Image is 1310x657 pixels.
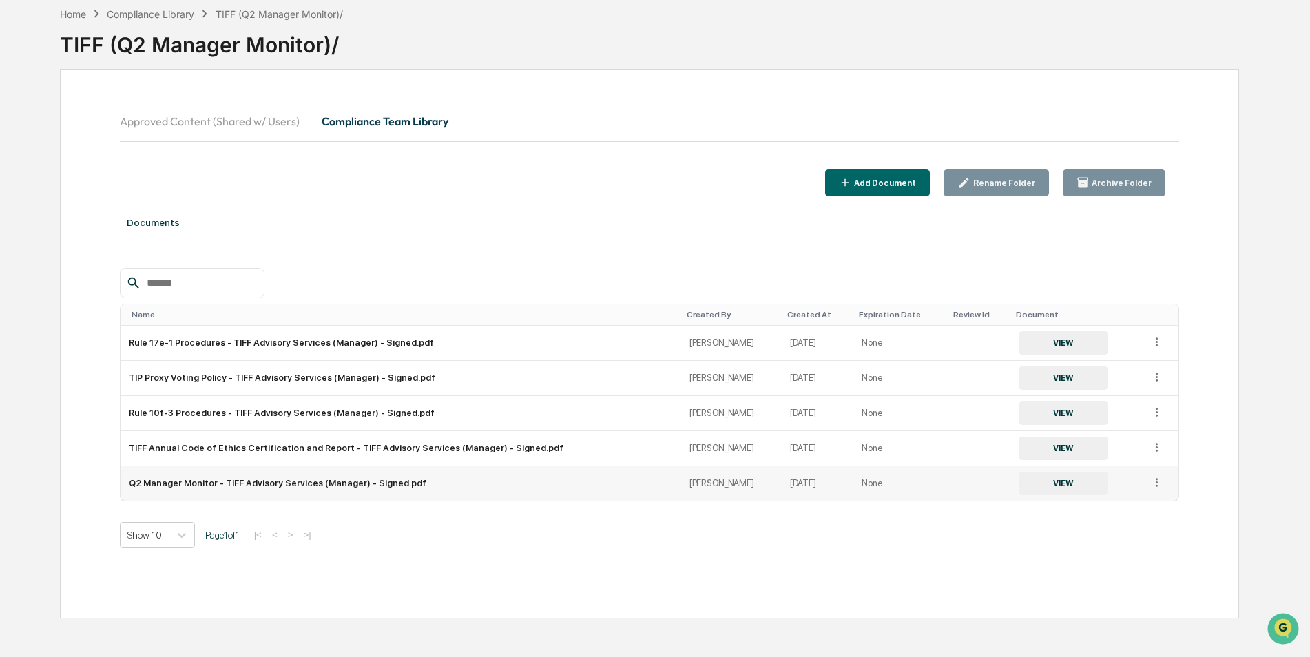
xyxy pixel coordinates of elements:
[787,310,848,320] div: Toggle SortBy
[47,119,174,130] div: We're available if you need us!
[970,178,1035,188] div: Rename Folder
[100,175,111,186] div: 🗄️
[782,396,853,431] td: [DATE]
[299,529,315,541] button: >|
[853,361,948,396] td: None
[121,431,681,466] td: TIFF Annual Code of Ethics Certification and Report - TIFF Advisory Services (Manager) - Signed.pdf
[121,361,681,396] td: TIP Proxy Voting Policy - TIFF Advisory Services (Manager) - Signed.pdf
[944,169,1049,196] button: Rename Folder
[47,105,226,119] div: Start new chat
[28,174,89,187] span: Preclearance
[825,169,930,196] button: Add Document
[1063,169,1166,196] button: Archive Folder
[1019,401,1108,425] button: VIEW
[1019,437,1108,460] button: VIEW
[681,361,782,396] td: [PERSON_NAME]
[1019,331,1108,355] button: VIEW
[268,529,282,541] button: <
[859,310,942,320] div: Toggle SortBy
[782,466,853,501] td: [DATE]
[14,201,25,212] div: 🔎
[114,174,171,187] span: Attestations
[853,466,948,501] td: None
[216,8,343,20] div: TIFF (Q2 Manager Monitor)/
[250,529,266,541] button: |<
[137,233,167,244] span: Pylon
[311,105,459,138] button: Compliance Team Library
[681,466,782,501] td: [PERSON_NAME]
[853,431,948,466] td: None
[132,310,676,320] div: Toggle SortBy
[681,326,782,361] td: [PERSON_NAME]
[14,175,25,186] div: 🖐️
[120,203,1180,242] div: Documents
[953,310,1005,320] div: Toggle SortBy
[1266,612,1303,649] iframe: Open customer support
[234,109,251,126] button: Start new chat
[1019,366,1108,390] button: VIEW
[687,310,776,320] div: Toggle SortBy
[14,105,39,130] img: 1746055101610-c473b297-6a78-478c-a979-82029cc54cd1
[97,233,167,244] a: Powered byPylon
[284,529,298,541] button: >
[14,29,251,51] p: How can we help?
[1089,178,1152,188] div: Archive Folder
[120,105,1180,138] div: secondary tabs example
[1019,472,1108,495] button: VIEW
[782,431,853,466] td: [DATE]
[94,168,176,193] a: 🗄️Attestations
[8,168,94,193] a: 🖐️Preclearance
[28,200,87,213] span: Data Lookup
[121,396,681,431] td: Rule 10f-3 Procedures - TIFF Advisory Services (Manager) - Signed.pdf
[681,396,782,431] td: [PERSON_NAME]
[36,63,227,77] input: Clear
[782,326,853,361] td: [DATE]
[851,178,916,188] div: Add Document
[1153,310,1173,320] div: Toggle SortBy
[121,326,681,361] td: Rule 17e-1 Procedures - TIFF Advisory Services (Manager) - Signed.pdf
[853,326,948,361] td: None
[107,8,194,20] div: Compliance Library
[60,8,86,20] div: Home
[8,194,92,219] a: 🔎Data Lookup
[205,530,240,541] span: Page 1 of 1
[60,21,1239,57] div: TIFF (Q2 Manager Monitor)/
[782,361,853,396] td: [DATE]
[121,466,681,501] td: Q2 Manager Monitor - TIFF Advisory Services (Manager) - Signed.pdf
[1016,310,1136,320] div: Toggle SortBy
[120,105,311,138] button: Approved Content (Shared w/ Users)
[853,396,948,431] td: None
[681,431,782,466] td: [PERSON_NAME]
